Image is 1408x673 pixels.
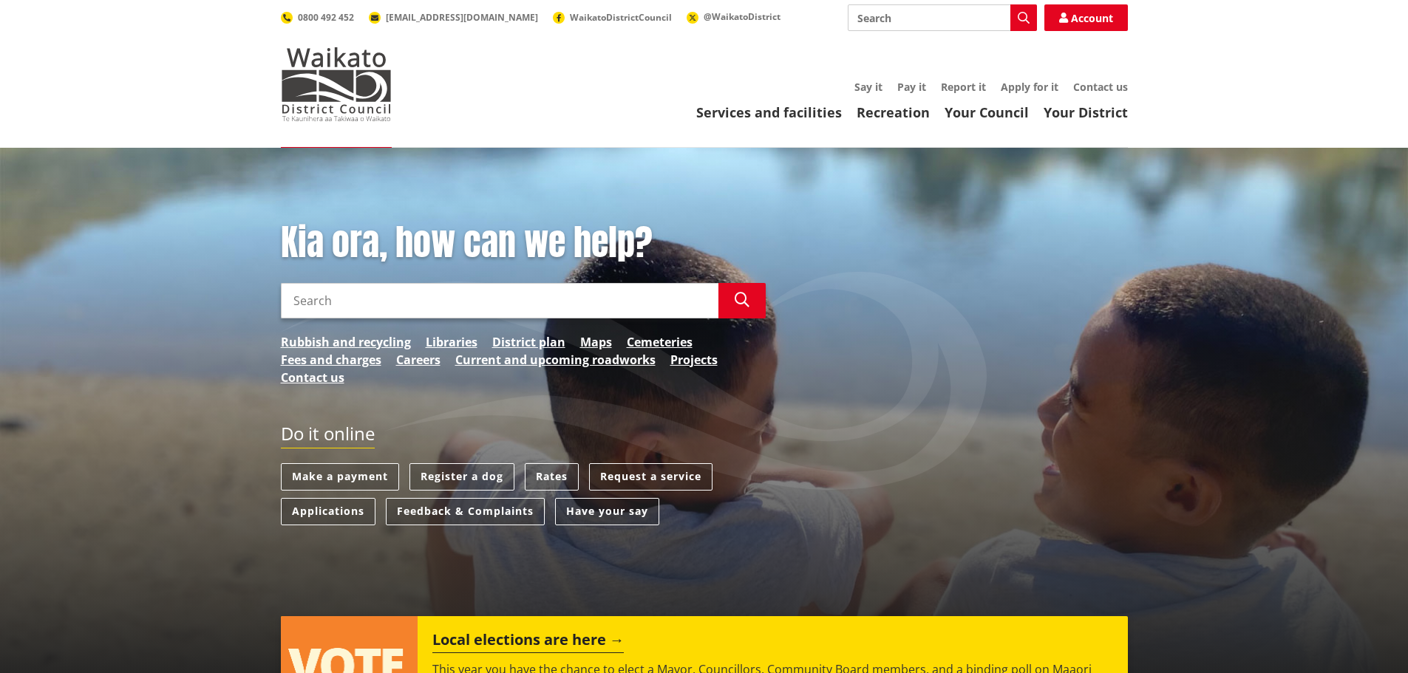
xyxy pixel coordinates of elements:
[848,4,1037,31] input: Search input
[553,11,672,24] a: WaikatoDistrictCouncil
[945,103,1029,121] a: Your Council
[897,80,926,94] a: Pay it
[432,631,624,653] h2: Local elections are here
[704,10,780,23] span: @WaikatoDistrict
[426,333,477,351] a: Libraries
[369,11,538,24] a: [EMAIL_ADDRESS][DOMAIN_NAME]
[1001,80,1058,94] a: Apply for it
[857,103,930,121] a: Recreation
[281,369,344,386] a: Contact us
[525,463,579,491] a: Rates
[1044,103,1128,121] a: Your District
[281,283,718,318] input: Search input
[1044,4,1128,31] a: Account
[580,333,612,351] a: Maps
[298,11,354,24] span: 0800 492 452
[1073,80,1128,94] a: Contact us
[281,463,399,491] a: Make a payment
[281,222,766,264] h1: Kia ora, how can we help?
[281,351,381,369] a: Fees and charges
[386,498,545,525] a: Feedback & Complaints
[555,498,659,525] a: Have your say
[281,11,354,24] a: 0800 492 452
[281,333,411,351] a: Rubbish and recycling
[687,10,780,23] a: @WaikatoDistrict
[589,463,712,491] a: Request a service
[281,47,392,121] img: Waikato District Council - Te Kaunihera aa Takiwaa o Waikato
[696,103,842,121] a: Services and facilities
[396,351,441,369] a: Careers
[409,463,514,491] a: Register a dog
[627,333,693,351] a: Cemeteries
[854,80,882,94] a: Say it
[1340,611,1393,664] iframe: Messenger Launcher
[941,80,986,94] a: Report it
[386,11,538,24] span: [EMAIL_ADDRESS][DOMAIN_NAME]
[281,498,375,525] a: Applications
[455,351,656,369] a: Current and upcoming roadworks
[670,351,718,369] a: Projects
[281,423,375,449] h2: Do it online
[570,11,672,24] span: WaikatoDistrictCouncil
[492,333,565,351] a: District plan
